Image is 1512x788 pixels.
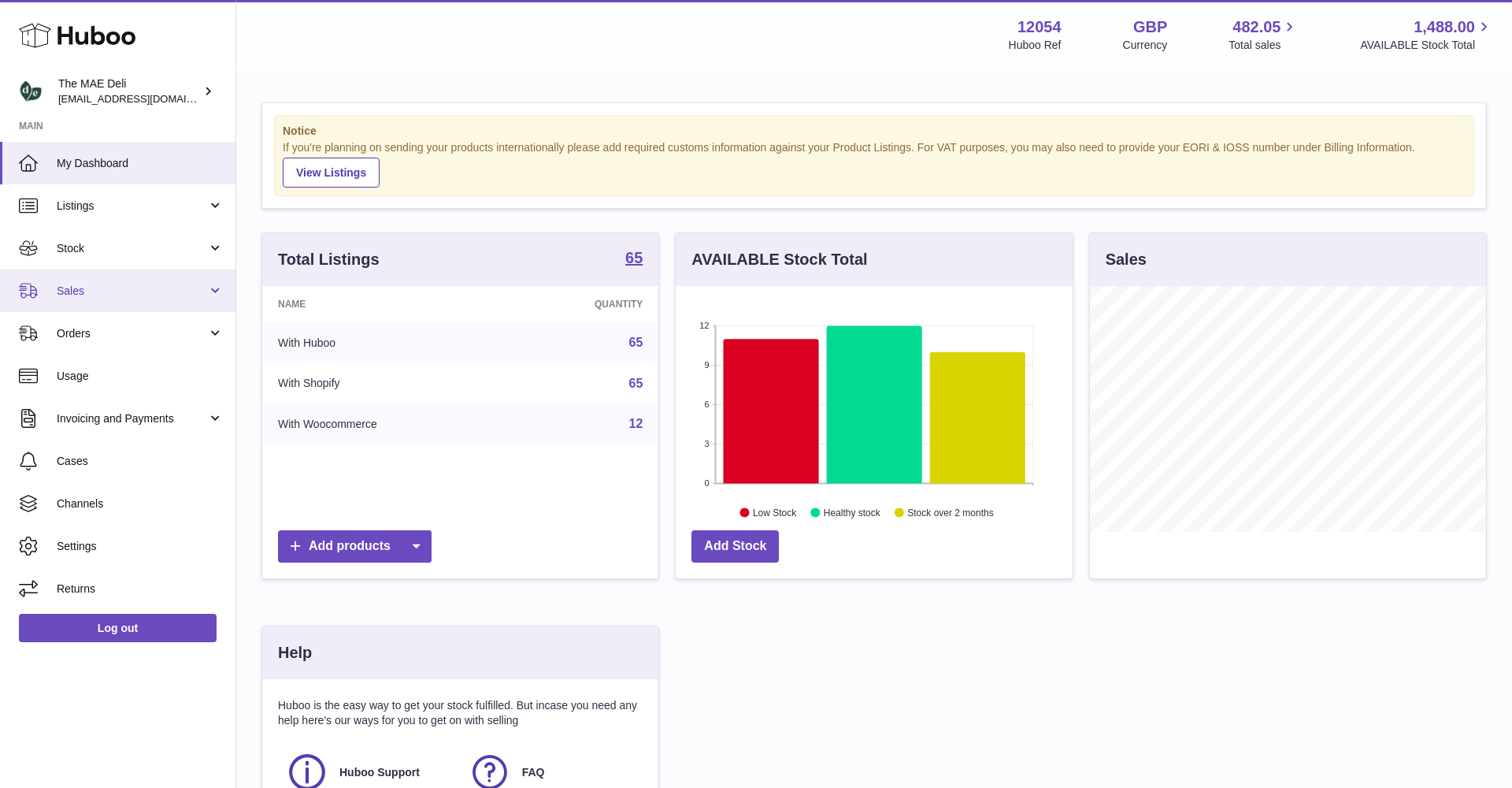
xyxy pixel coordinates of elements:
td: With Shopify [262,363,508,404]
a: View Listings [283,158,380,188]
text: Healthy stock [824,507,881,518]
div: Currency [1123,38,1168,53]
span: Cases [57,454,224,469]
span: FAQ [522,765,545,780]
h3: Total Listings [278,249,380,270]
a: 65 [629,336,643,349]
strong: 12054 [1017,17,1062,38]
div: The MAE Deli [58,76,200,106]
strong: Notice [283,124,1466,139]
span: Huboo Support [339,765,420,780]
strong: 65 [625,250,643,266]
a: 1,488.00 AVAILABLE Stock Total [1360,17,1493,53]
a: Log out [19,614,217,642]
span: Usage [57,369,224,384]
text: 9 [705,360,710,370]
span: [EMAIL_ADDRESS][DOMAIN_NAME] [58,92,232,105]
a: Add products [278,530,432,563]
h3: Sales [1106,249,1147,270]
span: My Dashboard [57,156,224,171]
p: Huboo is the easy way to get your stock fulfilled. But incase you need any help here's our ways f... [278,698,643,728]
a: 65 [625,250,643,269]
th: Quantity [508,286,658,322]
a: 65 [629,377,643,390]
span: Settings [57,539,224,554]
span: Listings [57,199,207,214]
a: 482.05 Total sales [1228,17,1299,53]
img: logistics@deliciouslyella.com [19,80,43,103]
span: Orders [57,326,207,341]
a: 12 [629,417,643,430]
span: 1,488.00 [1414,17,1475,38]
h3: AVAILABLE Stock Total [691,249,867,270]
text: 0 [705,478,710,488]
div: Huboo Ref [1009,38,1062,53]
td: With Huboo [262,322,508,363]
text: Stock over 2 months [908,507,994,518]
th: Name [262,286,508,322]
span: AVAILABLE Stock Total [1360,38,1493,53]
span: Stock [57,241,207,256]
text: Low Stock [753,507,797,518]
div: If you're planning on sending your products internationally please add required customs informati... [283,140,1466,188]
td: With Woocommerce [262,403,508,444]
strong: GBP [1133,17,1167,38]
text: 12 [700,321,710,330]
text: 6 [705,400,710,409]
span: Total sales [1228,38,1299,53]
span: Returns [57,582,224,597]
span: Channels [57,496,224,511]
span: Invoicing and Payments [57,411,207,426]
a: Add Stock [691,530,779,563]
span: 482.05 [1232,17,1280,38]
span: Sales [57,284,207,299]
h3: Help [278,642,312,663]
text: 3 [705,439,710,448]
